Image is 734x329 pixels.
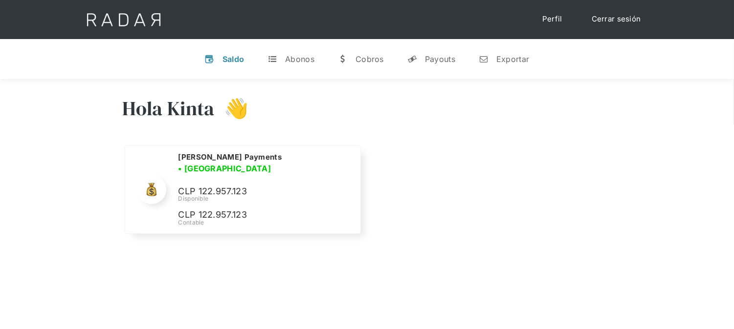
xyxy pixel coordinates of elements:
[123,96,215,121] h3: Hola Kinta
[222,54,245,64] div: Saldo
[178,185,325,199] p: CLP 122.957.123
[338,54,348,64] div: w
[479,54,489,64] div: n
[533,10,572,29] a: Perfil
[178,194,348,203] div: Disponible
[496,54,529,64] div: Exportar
[178,208,325,222] p: CLP 122.957.123
[267,54,277,64] div: t
[178,218,348,227] div: Contable
[582,10,651,29] a: Cerrar sesión
[285,54,314,64] div: Abonos
[425,54,455,64] div: Payouts
[205,54,215,64] div: v
[407,54,417,64] div: y
[356,54,384,64] div: Cobros
[215,96,249,121] h3: 👋
[178,152,282,162] h2: [PERSON_NAME] Payments
[178,163,271,174] h3: • [GEOGRAPHIC_DATA]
